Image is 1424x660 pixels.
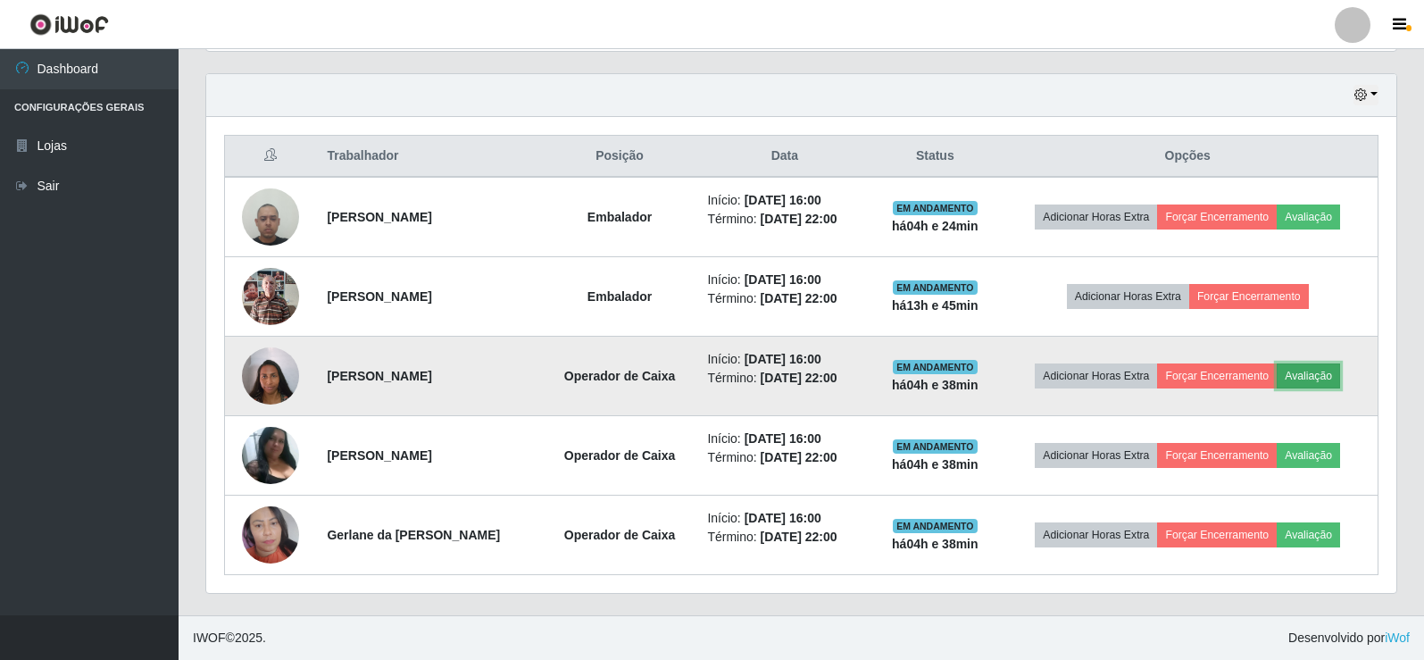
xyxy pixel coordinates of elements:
button: Forçar Encerramento [1157,522,1277,547]
button: Avaliação [1277,363,1340,388]
strong: Embalador [587,289,652,304]
strong: há 13 h e 45 min [892,298,978,313]
button: Adicionar Horas Extra [1035,205,1157,230]
li: Início: [707,430,862,448]
time: [DATE] 22:00 [761,291,837,305]
img: 1664803341239.jpeg [242,338,299,414]
strong: [PERSON_NAME] [327,210,431,224]
li: Término: [707,210,862,229]
button: Forçar Encerramento [1189,284,1309,309]
strong: Operador de Caixa [564,369,676,383]
th: Status [872,136,997,178]
img: CoreUI Logo [29,13,109,36]
span: Desenvolvido por [1288,629,1410,647]
li: Início: [707,191,862,210]
button: Avaliação [1277,443,1340,468]
button: Forçar Encerramento [1157,363,1277,388]
li: Término: [707,369,862,388]
li: Início: [707,350,862,369]
strong: há 04 h e 38 min [892,378,978,392]
strong: [PERSON_NAME] [327,448,431,463]
button: Avaliação [1277,522,1340,547]
span: EM ANDAMENTO [893,201,978,215]
time: [DATE] 22:00 [761,212,837,226]
img: 1720889909198.jpeg [242,427,299,483]
time: [DATE] 16:00 [745,431,821,446]
th: Trabalhador [316,136,542,178]
span: EM ANDAMENTO [893,360,978,374]
strong: Embalador [587,210,652,224]
span: EM ANDAMENTO [893,280,978,295]
a: iWof [1385,631,1410,645]
li: Término: [707,528,862,547]
strong: há 04 h e 38 min [892,537,978,551]
span: EM ANDAMENTO [893,519,978,533]
strong: Gerlane da [PERSON_NAME] [327,528,500,542]
span: © 2025 . [193,629,266,647]
th: Opções [997,136,1378,178]
time: [DATE] 22:00 [761,450,837,464]
li: Início: [707,271,862,289]
strong: há 04 h e 38 min [892,457,978,472]
time: [DATE] 16:00 [745,272,821,287]
img: 1693507860054.jpeg [242,179,299,255]
strong: há 04 h e 24 min [892,219,978,233]
img: 1753363159449.jpeg [242,258,299,334]
strong: Operador de Caixa [564,528,676,542]
button: Forçar Encerramento [1157,205,1277,230]
button: Adicionar Horas Extra [1035,363,1157,388]
li: Início: [707,509,862,528]
button: Forçar Encerramento [1157,443,1277,468]
time: [DATE] 22:00 [761,371,837,385]
li: Término: [707,448,862,467]
th: Posição [543,136,697,178]
strong: Operador de Caixa [564,448,676,463]
button: Avaliação [1277,205,1340,230]
li: Término: [707,289,862,308]
span: IWOF [193,631,226,645]
button: Adicionar Horas Extra [1067,284,1189,309]
time: [DATE] 16:00 [745,193,821,207]
strong: [PERSON_NAME] [327,369,431,383]
time: [DATE] 22:00 [761,530,837,544]
strong: [PERSON_NAME] [327,289,431,304]
button: Adicionar Horas Extra [1035,443,1157,468]
time: [DATE] 16:00 [745,352,821,366]
th: Data [696,136,872,178]
img: 1729961944713.jpeg [242,497,299,572]
span: EM ANDAMENTO [893,439,978,454]
button: Adicionar Horas Extra [1035,522,1157,547]
time: [DATE] 16:00 [745,511,821,525]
